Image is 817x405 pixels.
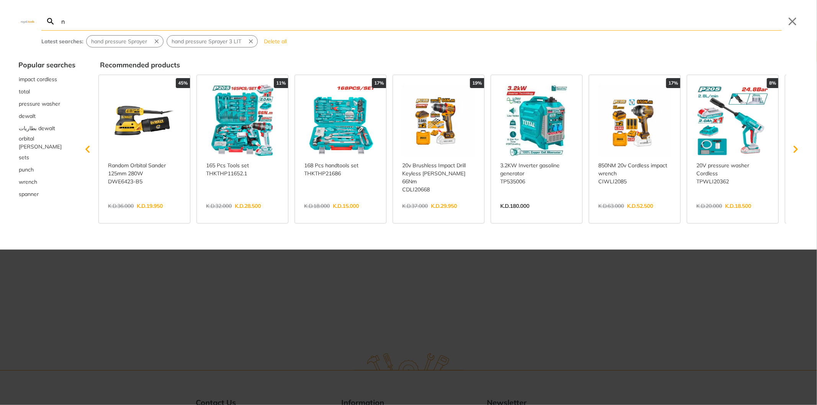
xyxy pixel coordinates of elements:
[18,134,75,151] button: Select suggestion: orbital sande
[274,78,288,88] div: 11%
[167,36,246,47] button: Select suggestion: hand pressure Sprayer 3 LIT
[18,163,75,176] div: Suggestion: punch
[18,98,75,110] div: Suggestion: pressure washer
[167,35,258,47] div: Suggestion: hand pressure Sprayer 3 LIT
[87,36,152,47] button: Select suggestion: hand pressure Sprayer
[46,17,55,26] svg: Search
[19,124,55,132] span: بطاريات dewalt
[18,151,75,163] div: Suggestion: sets
[80,142,95,157] svg: Scroll left
[788,142,803,157] svg: Scroll right
[18,73,75,85] button: Select suggestion: impact cordless
[18,98,75,110] button: Select suggestion: pressure washer
[19,75,57,83] span: impact cordless
[666,78,680,88] div: 17%
[176,78,190,88] div: 45%
[18,110,75,122] div: Suggestion: dewalt
[152,36,163,47] button: Remove suggestion: hand pressure Sprayer
[470,78,484,88] div: 19%
[86,35,164,47] div: Suggestion: hand pressure Sprayer
[19,166,34,174] span: punch
[19,112,36,120] span: dewalt
[18,20,37,23] img: Close
[18,110,75,122] button: Select suggestion: dewalt
[261,35,290,47] button: Delete all
[372,78,386,88] div: 17%
[18,85,75,98] button: Select suggestion: total
[41,38,83,46] div: Latest searches:
[19,190,39,198] span: spanner
[18,188,75,200] div: Suggestion: spanner
[18,122,75,134] div: Suggestion: بطاريات dewalt
[18,73,75,85] div: Suggestion: impact cordless
[19,135,75,151] span: orbital [PERSON_NAME]
[100,60,799,70] div: Recommended products
[19,154,29,162] span: sets
[91,38,147,46] span: hand pressure Sprayer
[19,88,30,96] span: total
[18,163,75,176] button: Select suggestion: punch
[247,38,254,45] svg: Remove suggestion: hand pressure Sprayer 3 LIT
[18,188,75,200] button: Select suggestion: spanner
[246,36,257,47] button: Remove suggestion: hand pressure Sprayer 3 LIT
[172,38,241,46] span: hand pressure Sprayer 3 LIT
[18,176,75,188] button: Select suggestion: wrench
[18,85,75,98] div: Suggestion: total
[18,176,75,188] div: Suggestion: wrench
[18,134,75,151] div: Suggestion: orbital sande
[18,122,75,134] button: Select suggestion: بطاريات dewalt
[18,60,75,70] div: Popular searches
[767,78,778,88] div: 8%
[19,178,37,186] span: wrench
[19,100,60,108] span: pressure washer
[60,12,782,30] input: Search…
[153,38,160,45] svg: Remove suggestion: hand pressure Sprayer
[18,151,75,163] button: Select suggestion: sets
[786,15,799,28] button: Close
